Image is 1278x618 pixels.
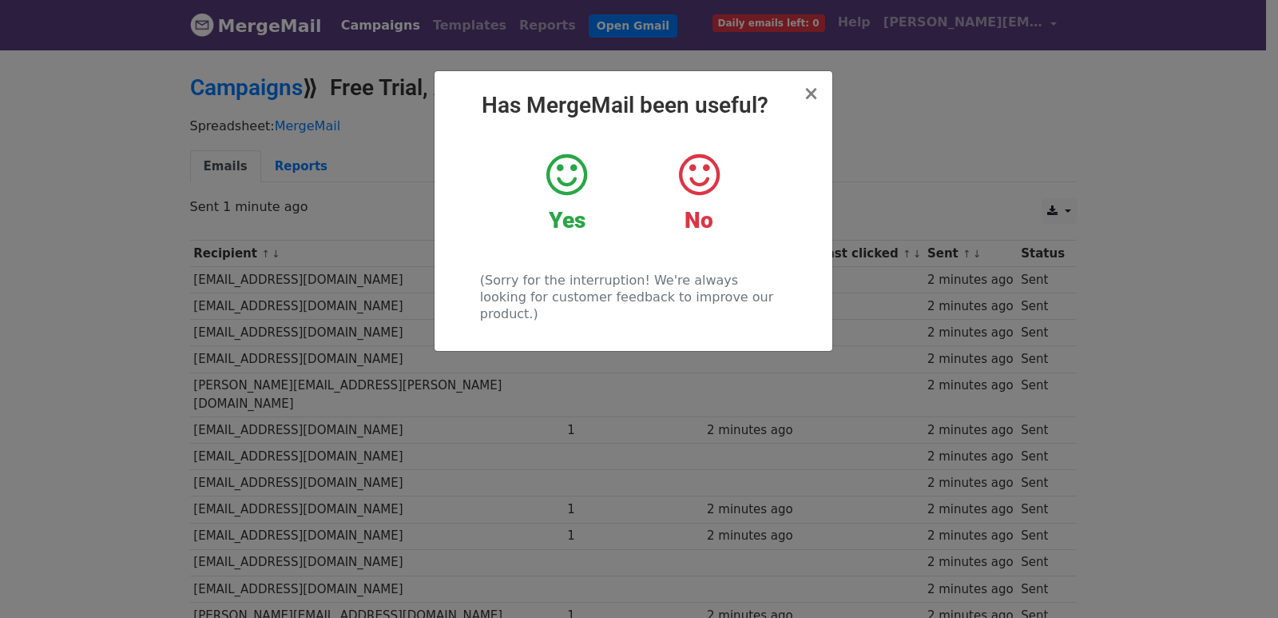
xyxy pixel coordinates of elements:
button: Close [803,84,819,103]
strong: Yes [549,207,585,233]
a: Yes [513,151,621,234]
a: No [645,151,752,234]
p: (Sorry for the interruption! We're always looking for customer feedback to improve our product.) [480,272,786,322]
span: × [803,82,819,105]
iframe: Chat Widget [1198,541,1278,618]
h2: Has MergeMail been useful? [447,92,820,119]
strong: No [685,207,713,233]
